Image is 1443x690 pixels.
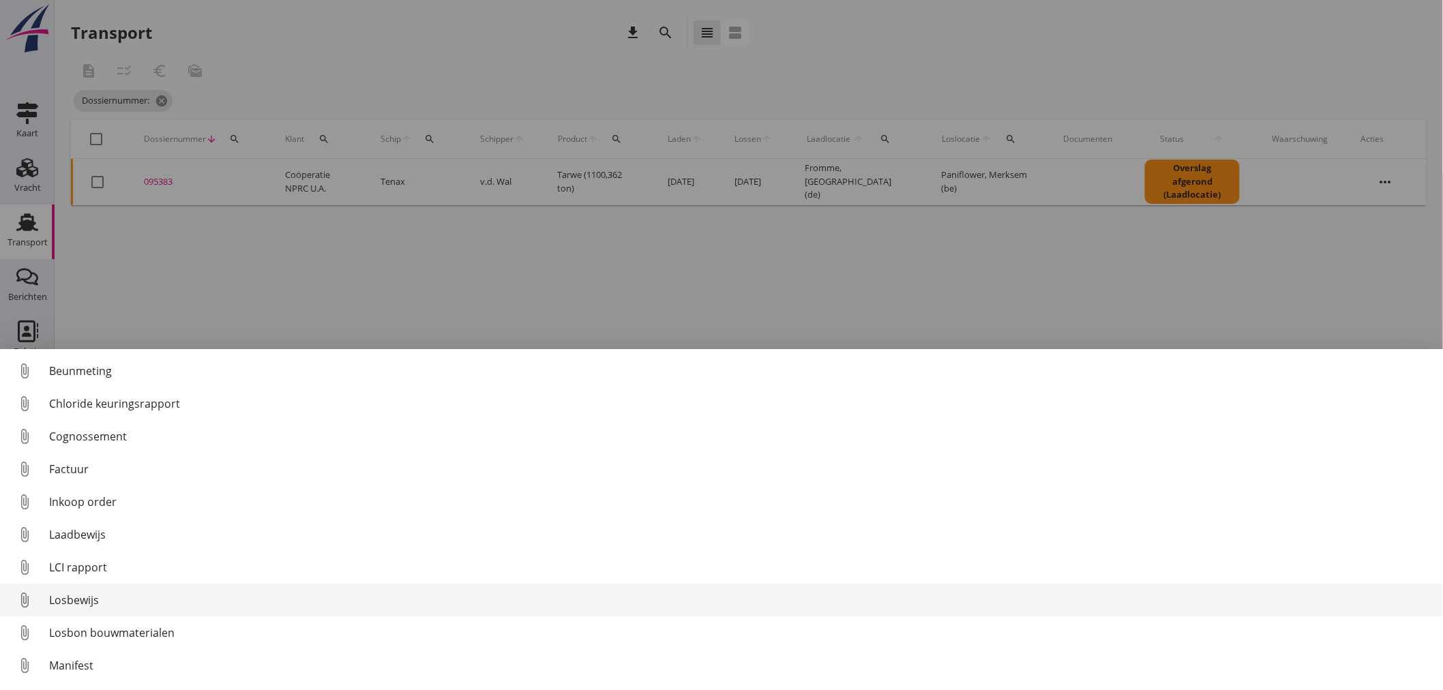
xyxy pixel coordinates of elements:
i: attach_file [14,556,35,578]
i: attach_file [14,425,35,447]
i: attach_file [14,491,35,513]
div: Laadbewijs [49,526,1432,543]
div: Beunmeting [49,363,1432,379]
i: attach_file [14,589,35,611]
i: attach_file [14,622,35,644]
i: attach_file [14,360,35,382]
div: Factuur [49,461,1432,477]
div: LCI rapport [49,559,1432,575]
i: attach_file [14,393,35,415]
i: attach_file [14,524,35,545]
div: Inkoop order [49,494,1432,510]
div: Losbon bouwmaterialen [49,625,1432,641]
div: Losbewijs [49,592,1432,608]
i: attach_file [14,655,35,676]
div: Cognossement [49,428,1432,445]
div: Manifest [49,657,1432,674]
i: attach_file [14,458,35,480]
div: Chloride keuringsrapport [49,395,1432,412]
